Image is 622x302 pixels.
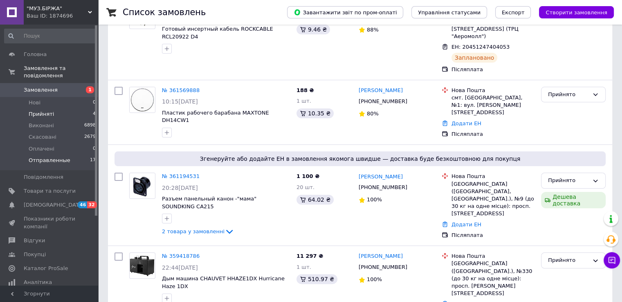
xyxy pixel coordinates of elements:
a: Додати ЕН [451,221,481,228]
span: Аналітика [24,279,52,286]
img: Фото товару [130,173,155,198]
span: 20 шт. [296,184,314,190]
button: Завантажити звіт по пром-оплаті [287,6,403,18]
div: Прийнято [548,256,589,265]
div: [PHONE_NUMBER] [357,96,409,107]
div: 510.97 ₴ [296,274,337,284]
a: [PERSON_NAME] [359,173,403,181]
div: Нова Пошта [451,87,534,94]
span: 4 [93,110,96,118]
a: № 359418786 [162,253,200,259]
span: Експорт [502,9,525,16]
span: Покупці [24,251,46,258]
input: Пошук [4,29,97,43]
span: Головна [24,51,47,58]
span: 0 [93,145,96,153]
img: Фото товару [130,87,155,113]
h1: Список замовлень [123,7,206,17]
div: [PHONE_NUMBER] [357,182,409,193]
span: 17 [90,157,96,164]
span: 1 100 ₴ [296,173,319,179]
span: 88% [367,27,379,33]
span: 22:44[DATE] [162,264,198,271]
div: Післяплата [451,66,534,73]
span: Відгуки [24,237,45,244]
span: 2 товара у замовленні [162,228,225,234]
div: смт. [GEOGRAPHIC_DATA], №1: вул. [PERSON_NAME][STREET_ADDRESS] [451,94,534,117]
span: Завантажити звіт по пром-оплаті [294,9,397,16]
div: Нова Пошта [451,252,534,260]
div: Післяплата [451,131,534,138]
span: Отправленные [29,157,70,164]
span: 1 шт. [296,98,311,104]
a: 2 товара у замовленні [162,228,234,234]
a: [PERSON_NAME] [359,252,403,260]
span: Показники роботи компанії [24,215,76,230]
span: Оплачені [29,145,54,153]
span: 10:15[DATE] [162,98,198,105]
span: [DEMOGRAPHIC_DATA] [24,201,84,209]
div: Ваш ID: 1874696 [27,12,98,20]
span: 80% [367,110,379,117]
button: Експорт [495,6,531,18]
span: Скасовані [29,133,56,141]
a: Пластик рабочего барабана MAXTONE DH14CW1 [162,110,269,124]
span: 20:28[DATE] [162,185,198,191]
span: Створити замовлення [546,9,607,16]
div: 64.02 ₴ [296,195,334,205]
span: Замовлення [24,86,58,94]
span: 0 [93,99,96,106]
span: Згенеруйте або додайте ЕН в замовлення якомога швидше — доставка буде безкоштовною для покупця [118,155,602,163]
span: Товари та послуги [24,187,76,195]
button: Створити замовлення [539,6,614,18]
div: Післяплата [451,232,534,239]
a: Фото товару [129,87,155,113]
a: Додати ЕН [451,120,481,126]
span: 32 [87,201,97,208]
a: [PERSON_NAME] [359,87,403,95]
span: Прийняті [29,110,54,118]
a: № 361194531 [162,173,200,179]
div: Нова Пошта [451,173,534,180]
span: 100% [367,276,382,282]
button: Управління статусами [411,6,487,18]
span: 2679 [84,133,96,141]
span: 188 ₴ [296,87,314,93]
div: Прийнято [548,90,589,99]
div: [PHONE_NUMBER] [357,262,409,273]
img: Фото товару [130,255,155,276]
div: 10.35 ₴ [296,108,334,118]
div: [GEOGRAPHIC_DATA] ([GEOGRAPHIC_DATA], [GEOGRAPHIC_DATA].), №9 (до 30 кг на одне місце): просп. [S... [451,180,534,218]
a: Створити замовлення [531,9,614,15]
a: Готовый инсертный кабель ROCKCABLE RCL20922 D4 [162,26,273,40]
a: Дым машина CHAUVET HHAZE1DX Hurricane Haze 1DX [162,275,285,289]
span: 6898 [84,122,96,129]
span: 11 297 ₴ [296,253,323,259]
a: Фото товару [129,252,155,279]
div: [GEOGRAPHIC_DATA], №5 (до 30 кг на одне місце): вул. [STREET_ADDRESS] (ТРЦ "Аеромолл") [451,10,534,40]
a: Разъем панельный канон -"мама" SOUNDKING CA215 [162,196,256,210]
a: Фото товару [129,173,155,199]
span: 1 [86,86,94,93]
span: Нові [29,99,40,106]
span: Повідомлення [24,174,63,181]
span: "МУЗ.БІРЖА" [27,5,88,12]
div: [GEOGRAPHIC_DATA] ([GEOGRAPHIC_DATA].), №330 (до 30 кг на одне місце): просп. [PERSON_NAME][STREE... [451,260,534,297]
div: Заплановано [451,53,498,63]
span: ЕН: 20451247404053 [451,44,510,50]
span: Виконані [29,122,54,129]
div: 9.46 ₴ [296,25,330,34]
div: Дешева доставка [541,192,606,208]
span: 100% [367,196,382,203]
a: № 361569888 [162,87,200,93]
span: Управління статусами [418,9,481,16]
button: Чат з покупцем [604,252,620,268]
div: Прийнято [548,176,589,185]
span: 1 шт. [296,264,311,270]
span: Замовлення та повідомлення [24,65,98,79]
span: 46 [78,201,87,208]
